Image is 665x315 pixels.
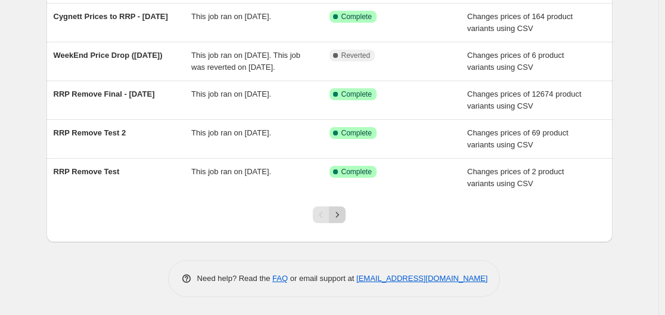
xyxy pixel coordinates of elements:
span: This job ran on [DATE]. This job was reverted on [DATE]. [191,51,300,72]
span: Cygnett Prices to RRP - [DATE] [54,12,168,21]
span: Need help? Read the [197,274,273,283]
span: RRP Remove Test [54,167,120,176]
span: RRP Remove Final - [DATE] [54,89,155,98]
span: Changes prices of 12674 product variants using CSV [467,89,582,110]
span: Changes prices of 164 product variants using CSV [467,12,573,33]
a: [EMAIL_ADDRESS][DOMAIN_NAME] [356,274,487,283]
span: Changes prices of 6 product variants using CSV [467,51,564,72]
span: This job ran on [DATE]. [191,12,271,21]
span: WeekEnd Price Drop ([DATE]) [54,51,163,60]
span: Complete [341,167,372,177]
span: Complete [341,89,372,99]
a: FAQ [272,274,288,283]
span: Changes prices of 2 product variants using CSV [467,167,564,188]
span: Complete [341,12,372,21]
span: This job ran on [DATE]. [191,167,271,176]
span: Complete [341,128,372,138]
span: or email support at [288,274,356,283]
span: This job ran on [DATE]. [191,128,271,137]
nav: Pagination [313,206,346,223]
span: RRP Remove Test 2 [54,128,126,137]
span: Reverted [341,51,371,60]
span: This job ran on [DATE]. [191,89,271,98]
button: Next [329,206,346,223]
span: Changes prices of 69 product variants using CSV [467,128,568,149]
